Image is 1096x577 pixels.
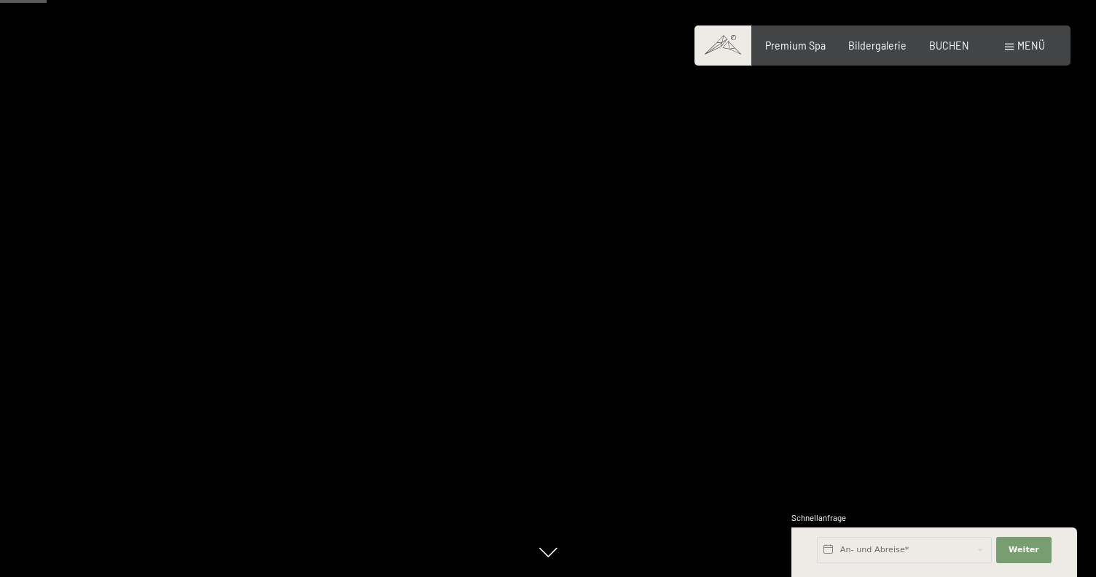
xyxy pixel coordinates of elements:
[929,39,969,52] a: BUCHEN
[848,39,907,52] a: Bildergalerie
[996,537,1052,563] button: Weiter
[765,39,826,52] a: Premium Spa
[1009,544,1039,556] span: Weiter
[1017,39,1045,52] span: Menü
[791,513,846,522] span: Schnellanfrage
